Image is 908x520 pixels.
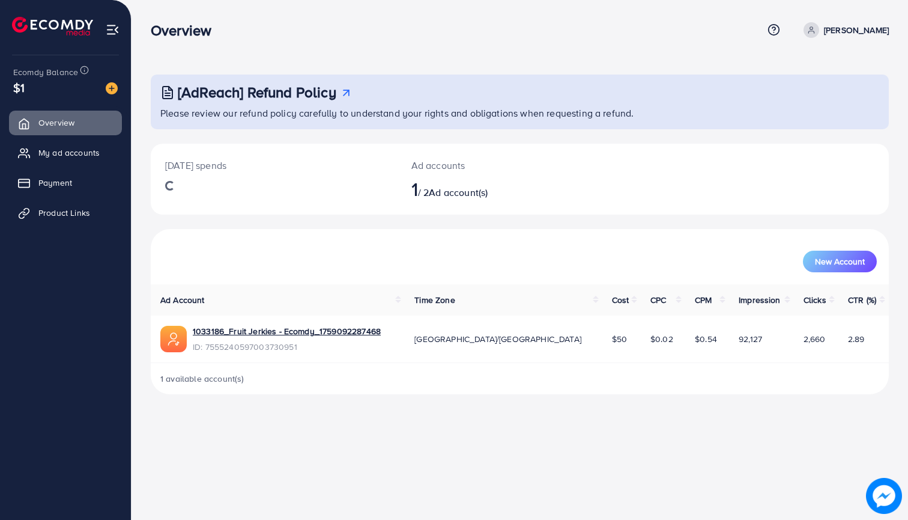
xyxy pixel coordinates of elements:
[38,207,90,219] span: Product Links
[612,294,629,306] span: Cost
[799,22,889,38] a: [PERSON_NAME]
[9,141,122,165] a: My ad accounts
[650,294,666,306] span: CPC
[13,66,78,78] span: Ecomdy Balance
[739,333,762,345] span: 92,127
[411,177,567,200] h2: / 2
[9,171,122,195] a: Payment
[612,333,627,345] span: $50
[106,23,120,37] img: menu
[848,333,865,345] span: 2.89
[160,373,244,385] span: 1 available account(s)
[106,82,118,94] img: image
[815,257,865,266] span: New Account
[9,201,122,225] a: Product Links
[38,177,72,189] span: Payment
[193,341,381,353] span: ID: 7555240597003730951
[411,158,567,173] p: Ad accounts
[165,158,383,173] p: [DATE] spends
[848,294,876,306] span: CTR (%)
[151,22,221,39] h3: Overview
[739,294,781,306] span: Impression
[804,333,826,345] span: 2,660
[38,117,74,129] span: Overview
[650,333,673,345] span: $0.02
[804,294,826,306] span: Clicks
[178,84,336,101] h3: [AdReach] Refund Policy
[12,17,93,35] img: logo
[429,186,488,199] span: Ad account(s)
[414,333,581,345] span: [GEOGRAPHIC_DATA]/[GEOGRAPHIC_DATA]
[193,325,381,337] a: 1033186_Fruit Jerkies - Ecomdy_1759092287468
[866,478,902,514] img: image
[695,333,717,345] span: $0.54
[9,111,122,135] a: Overview
[803,251,877,272] button: New Account
[160,294,205,306] span: Ad Account
[414,294,455,306] span: Time Zone
[160,326,187,352] img: ic-ads-acc.e4c84228.svg
[411,175,418,203] span: 1
[824,23,889,37] p: [PERSON_NAME]
[695,294,712,306] span: CPM
[38,147,100,159] span: My ad accounts
[160,106,882,120] p: Please review our refund policy carefully to understand your rights and obligations when requesti...
[13,79,25,96] span: $1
